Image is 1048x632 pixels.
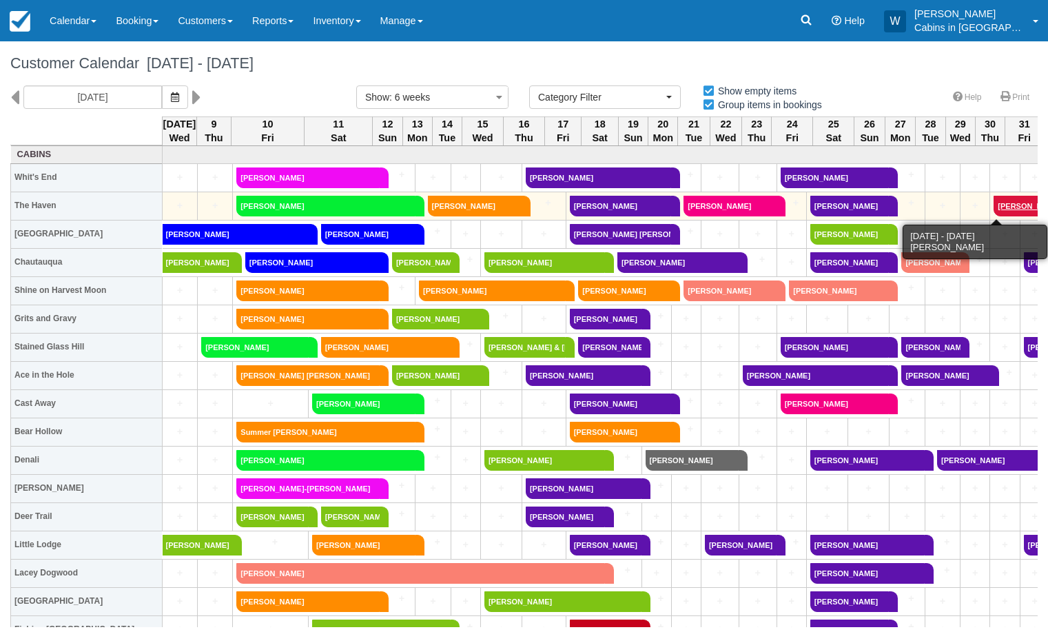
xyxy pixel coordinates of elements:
[810,312,844,326] a: +
[392,252,451,273] a: [PERSON_NAME]
[889,394,921,408] a: +
[484,591,641,612] a: [PERSON_NAME]
[964,227,986,241] a: +
[201,170,229,185] a: +
[893,509,921,524] a: +
[705,535,777,555] a: [PERSON_NAME]
[994,340,1016,354] a: +
[522,196,562,210] a: +
[914,21,1025,34] p: Cabins in [GEOGRAPHIC_DATA]
[675,340,697,354] a: +
[166,481,194,496] a: +
[163,224,309,245] a: [PERSON_NAME]
[675,538,697,552] a: +
[312,535,415,555] a: [PERSON_NAME]
[702,99,833,109] span: Group items in bookings
[777,535,803,549] a: +
[777,196,803,210] a: +
[994,481,1016,496] a: +
[832,16,841,26] i: Help
[526,425,562,439] a: +
[201,368,229,383] a: +
[526,396,562,411] a: +
[356,85,508,109] button: Show: 6 weeks
[1024,312,1046,326] a: +
[236,167,380,188] a: [PERSON_NAME]
[889,281,921,295] a: +
[201,594,229,609] a: +
[617,252,739,273] a: [PERSON_NAME]
[163,535,233,555] a: [PERSON_NAME]
[236,196,415,216] a: [PERSON_NAME]
[929,481,957,496] a: +
[428,196,522,216] a: [PERSON_NAME]
[10,11,30,32] img: checkfront-main-nav-mini-logo.png
[675,312,697,326] a: +
[781,255,803,269] a: +
[419,481,447,496] a: +
[705,368,735,383] a: +
[484,425,518,439] a: +
[392,365,480,386] a: [PERSON_NAME]
[810,450,925,471] a: [PERSON_NAME]
[994,312,1016,326] a: +
[994,396,1016,411] a: +
[852,509,885,524] a: +
[781,453,803,467] a: +
[484,509,518,524] a: +
[810,196,890,216] a: [PERSON_NAME]
[455,453,477,467] a: +
[166,312,194,326] a: +
[415,224,447,238] a: +
[201,198,229,213] a: +
[781,509,803,524] a: +
[419,594,447,609] a: +
[743,566,773,580] a: +
[455,509,477,524] a: +
[236,365,380,386] a: [PERSON_NAME] [PERSON_NAME]
[925,535,956,549] a: +
[964,538,986,552] a: +
[929,198,957,213] a: +
[380,591,411,606] a: +
[166,396,194,411] a: +
[236,422,415,442] a: Summer [PERSON_NAME]
[166,594,194,609] a: +
[994,509,1016,524] a: +
[526,478,641,499] a: [PERSON_NAME]
[1024,425,1046,439] a: +
[455,170,477,185] a: +
[166,170,194,185] a: +
[166,368,194,383] a: +
[852,481,885,496] a: +
[526,227,562,241] a: +
[929,509,957,524] a: +
[415,535,447,549] a: +
[139,54,254,72] span: [DATE] - [DATE]
[964,425,986,439] a: +
[10,55,1038,72] h1: Customer Calendar
[901,252,960,273] a: [PERSON_NAME]
[702,94,831,115] label: Group items in bookings
[380,167,411,182] a: +
[392,309,480,329] a: [PERSON_NAME]
[675,594,697,609] a: +
[1024,594,1046,609] a: +
[743,594,773,609] a: +
[960,252,987,267] a: +
[925,563,956,578] a: +
[994,425,1016,439] a: +
[312,394,415,414] a: [PERSON_NAME]
[994,538,1016,552] a: +
[810,252,890,273] a: [PERSON_NAME]
[455,425,477,439] a: +
[526,312,562,326] a: +
[844,15,865,26] span: Help
[884,10,906,32] div: W
[201,566,229,580] a: +
[646,450,739,471] a: [PERSON_NAME]
[893,425,921,439] a: +
[743,396,773,411] a: +
[675,481,697,496] a: +
[389,92,430,103] span: : 6 weeks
